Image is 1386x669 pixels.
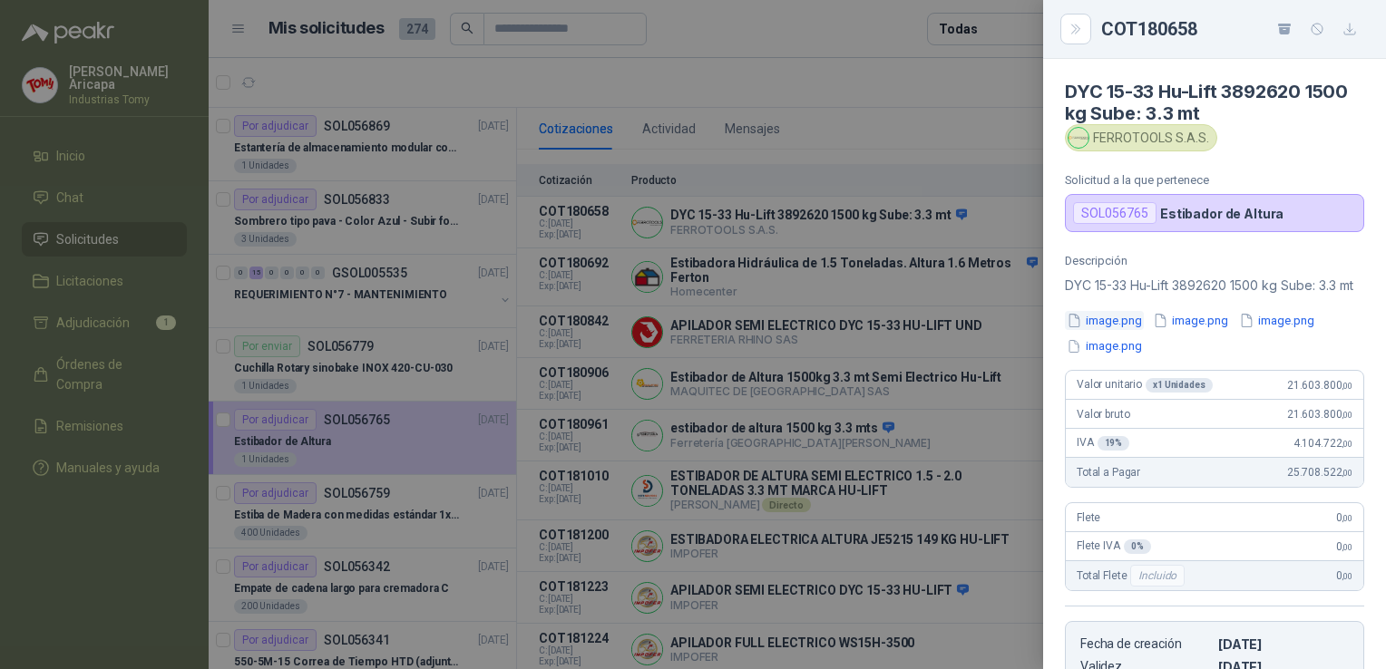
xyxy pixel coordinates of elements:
[1065,337,1144,356] button: image.png
[1069,128,1088,148] img: Company Logo
[1065,81,1364,124] h4: DYC 15-33 Hu-Lift 3892620 1500 kg Sube: 3.3 mt
[1098,436,1130,451] div: 19 %
[1077,539,1151,554] span: Flete IVA
[1065,254,1364,267] p: Descripción
[1336,540,1352,553] span: 0
[1077,511,1100,524] span: Flete
[1218,636,1349,652] p: [DATE]
[1065,124,1217,151] div: FERROTOOLS S.A.S.
[1151,311,1230,330] button: image.png
[1146,378,1213,393] div: x 1 Unidades
[1124,539,1151,554] div: 0 %
[1130,565,1185,587] div: Incluido
[1287,466,1352,479] span: 25.708.522
[1342,381,1352,391] span: ,00
[1237,311,1316,330] button: image.png
[1065,311,1144,330] button: image.png
[1077,378,1213,393] span: Valor unitario
[1077,466,1140,479] span: Total a Pagar
[1342,542,1352,552] span: ,00
[1077,408,1129,421] span: Valor bruto
[1293,437,1352,450] span: 4.104.722
[1065,18,1087,40] button: Close
[1342,571,1352,581] span: ,00
[1077,565,1188,587] span: Total Flete
[1342,410,1352,420] span: ,00
[1342,468,1352,478] span: ,00
[1160,206,1284,221] p: Estibador de Altura
[1077,436,1129,451] span: IVA
[1080,636,1211,652] p: Fecha de creación
[1065,275,1364,296] p: DYC 15-33 Hu-Lift 3892620 1500 kg Sube: 3.3 mt
[1336,569,1352,582] span: 0
[1336,511,1352,524] span: 0
[1065,173,1364,187] p: Solicitud a la que pertenece
[1342,439,1352,449] span: ,00
[1287,408,1352,421] span: 21.603.800
[1073,202,1157,224] div: SOL056765
[1287,379,1352,392] span: 21.603.800
[1101,15,1364,44] div: COT180658
[1342,513,1352,523] span: ,00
